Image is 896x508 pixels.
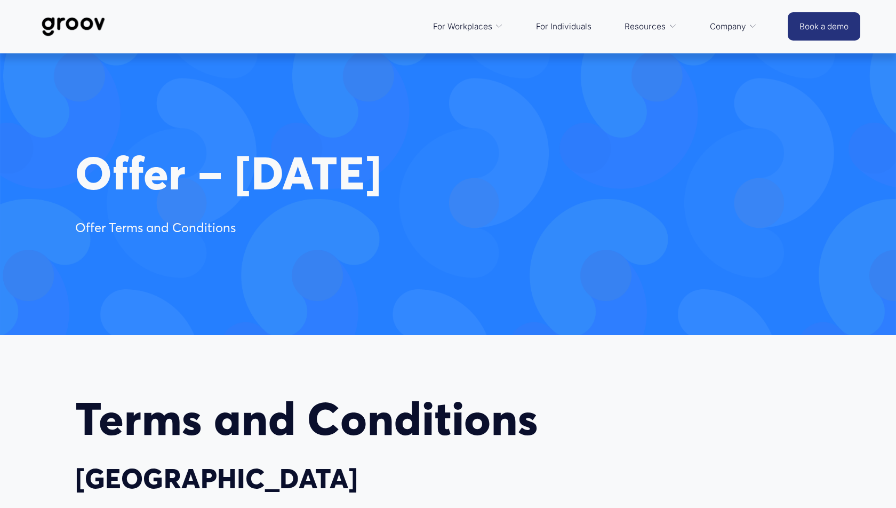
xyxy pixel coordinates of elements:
span: Offer Terms and Conditions [75,220,236,235]
span: Company [710,19,746,34]
a: folder dropdown [428,14,509,39]
a: folder dropdown [705,14,763,39]
strong: [GEOGRAPHIC_DATA] [75,462,358,495]
a: For Individuals [531,14,597,39]
span: Offer – [DATE] [75,145,382,201]
strong: Terms and Conditions [75,391,538,447]
a: folder dropdown [619,14,682,39]
span: For Workplaces [433,19,492,34]
img: Groov | Workplace Science Platform | Unlock Performance | Drive Results [36,9,111,44]
span: Resources [625,19,666,34]
a: Book a demo [788,12,860,41]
